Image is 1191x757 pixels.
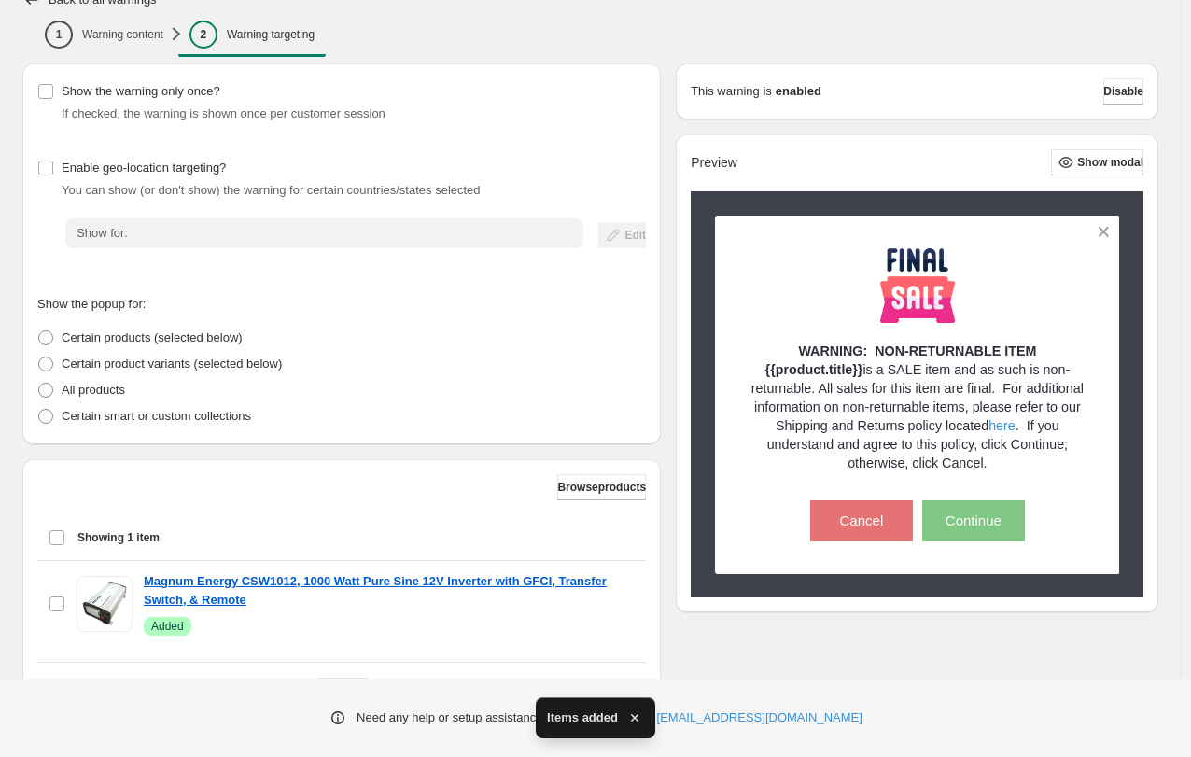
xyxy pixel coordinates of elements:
button: Continue [922,500,1025,541]
button: Show modal [1051,149,1143,175]
span: Browse products [557,480,646,495]
span: Certain products (selected below) [62,330,243,344]
a: Magnum Energy CSW1012, 1000 Watt Pure Sine 12V Inverter with GFCI, Transfer Switch, & Remote [144,572,635,610]
p: Warning content [82,27,163,42]
div: 1 [45,21,73,49]
span: Certain product variants (selected below) [62,357,282,371]
span: Show the popup for: [37,297,146,311]
img: Magnum Energy CSW1012, 1000 Watt Pure Sine 12V Inverter with GFCI, Transfer Switch, & Remote [77,576,133,632]
p: is a SALE item and as such is non-returnable. All sales for this item are final. For additional i... [748,360,1087,472]
nav: Pagination [316,678,368,704]
a: here [988,418,1016,433]
a: [EMAIL_ADDRESS][DOMAIN_NAME] [657,708,862,727]
span: You can show (or don't show) the warning for certain countries/states selected [62,183,481,197]
strong: enabled [776,82,821,101]
button: Browseproducts [557,474,646,500]
span: Show the warning only once? [62,84,220,98]
span: Show modal [1077,155,1143,170]
span: Enable geo-location targeting? [62,161,226,175]
strong: {{product.title}} [765,362,863,377]
strong: WARNING: NON-RETURNABLE ITEM [798,343,1036,358]
h2: Preview [691,155,737,171]
p: All products [62,381,125,400]
span: Show for: [77,226,128,240]
button: Disable [1103,78,1143,105]
button: Cancel [810,500,913,541]
p: Warning targeting [227,27,315,42]
span: Disable [1103,84,1143,99]
span: Items added [547,708,618,727]
span: Added [151,619,184,634]
p: This warning is [691,82,772,101]
span: Showing 1 item [77,530,160,545]
div: 2 [189,21,217,49]
p: Certain smart or custom collections [62,407,251,426]
span: If checked, the warning is shown once per customer session [62,106,385,120]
